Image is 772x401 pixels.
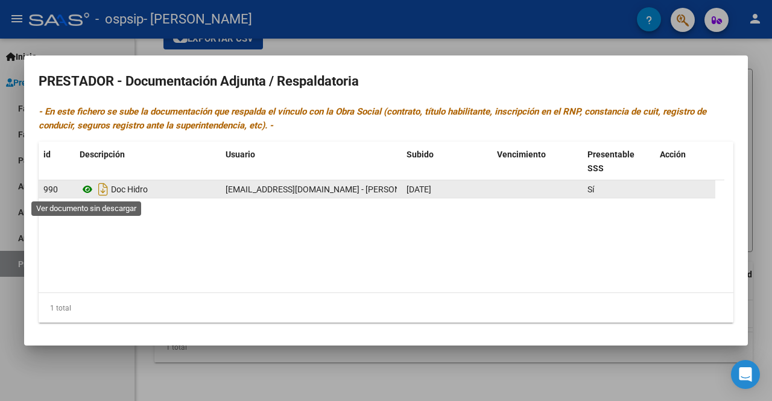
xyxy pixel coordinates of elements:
[111,185,148,194] span: Doc Hidro
[39,70,733,93] h2: PRESTADOR - Documentación Adjunta / Respaldatoria
[497,150,546,159] span: Vencimiento
[583,142,655,182] datatable-header-cell: Presentable SSS
[407,150,434,159] span: Subido
[39,106,706,131] i: - En este fichero se sube la documentación que respalda el vínculo con la Obra Social (contrato, ...
[407,185,431,194] span: [DATE]
[226,185,430,194] span: [EMAIL_ADDRESS][DOMAIN_NAME] - [PERSON_NAME]
[492,142,583,182] datatable-header-cell: Vencimiento
[221,142,402,182] datatable-header-cell: Usuario
[75,142,221,182] datatable-header-cell: Descripción
[226,150,255,159] span: Usuario
[95,180,111,199] i: Descargar documento
[587,185,594,194] span: Sí
[587,150,634,173] span: Presentable SSS
[660,150,686,159] span: Acción
[39,142,75,182] datatable-header-cell: id
[43,150,51,159] span: id
[402,142,492,182] datatable-header-cell: Subido
[80,150,125,159] span: Descripción
[39,293,733,323] div: 1 total
[655,142,715,182] datatable-header-cell: Acción
[731,360,760,389] div: Open Intercom Messenger
[43,185,58,194] span: 990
